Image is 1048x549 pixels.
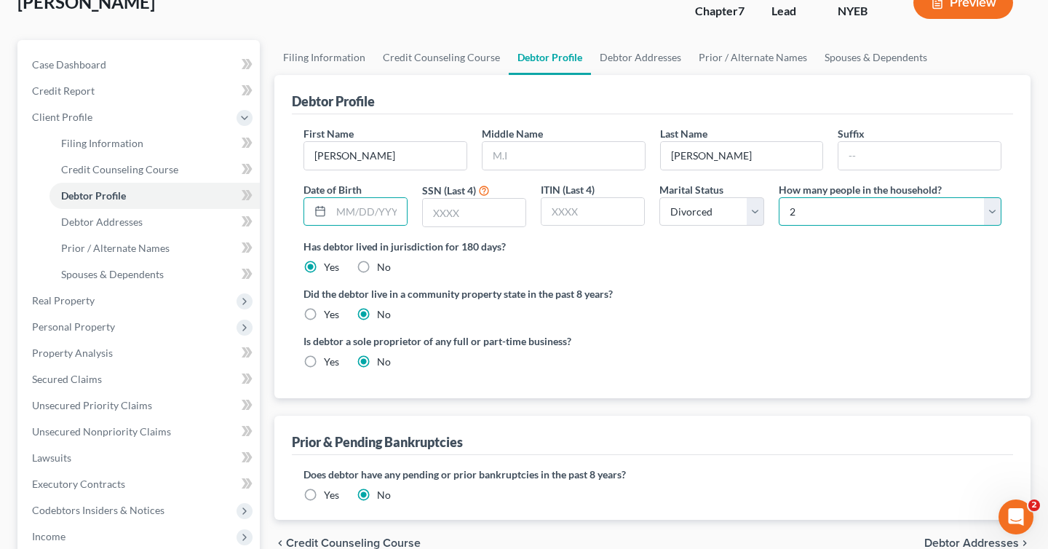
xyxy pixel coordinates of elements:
span: Credit Counseling Course [61,163,178,175]
input: -- [838,142,1001,170]
span: Spouses & Dependents [61,268,164,280]
label: Has debtor lived in jurisdiction for 180 days? [303,239,1001,254]
input: M.I [483,142,645,170]
label: No [377,260,391,274]
span: Real Property [32,294,95,307]
span: 7 [738,4,745,17]
label: ITIN (Last 4) [541,182,595,197]
a: Executory Contracts [20,471,260,497]
label: SSN (Last 4) [422,183,476,198]
input: -- [304,142,467,170]
input: XXXX [541,198,644,226]
label: How many people in the household? [779,182,942,197]
label: Yes [324,260,339,274]
span: Debtor Addresses [924,537,1019,549]
label: Yes [324,355,339,369]
span: Prior / Alternate Names [61,242,170,254]
span: Codebtors Insiders & Notices [32,504,164,516]
label: No [377,488,391,502]
div: Debtor Profile [292,92,375,110]
a: Credit Counseling Course [374,40,509,75]
span: Personal Property [32,320,115,333]
span: Income [32,530,65,542]
label: Marital Status [659,182,723,197]
span: Debtor Addresses [61,216,143,228]
span: Credit Report [32,84,95,97]
span: Executory Contracts [32,478,125,490]
a: Secured Claims [20,366,260,392]
span: Lawsuits [32,451,71,464]
label: Middle Name [482,126,543,141]
button: chevron_left Credit Counseling Course [274,537,421,549]
a: Unsecured Priority Claims [20,392,260,419]
span: Case Dashboard [32,58,106,71]
label: Last Name [660,126,707,141]
label: Yes [324,488,339,502]
label: No [377,307,391,322]
input: -- [661,142,823,170]
a: Debtor Addresses [591,40,690,75]
a: Spouses & Dependents [49,261,260,288]
a: Credit Report [20,78,260,104]
a: Property Analysis [20,340,260,366]
a: Lawsuits [20,445,260,471]
a: Debtor Profile [509,40,591,75]
a: Case Dashboard [20,52,260,78]
label: Suffix [838,126,865,141]
span: Credit Counseling Course [286,537,421,549]
label: Is debtor a sole proprietor of any full or part-time business? [303,333,646,349]
label: Does debtor have any pending or prior bankruptcies in the past 8 years? [303,467,1001,482]
span: Debtor Profile [61,189,126,202]
span: Property Analysis [32,347,113,359]
a: Unsecured Nonpriority Claims [20,419,260,445]
i: chevron_right [1019,537,1031,549]
div: Prior & Pending Bankruptcies [292,433,463,451]
div: Chapter [695,3,748,20]
div: Lead [771,3,814,20]
label: First Name [303,126,354,141]
i: chevron_left [274,537,286,549]
button: Debtor Addresses chevron_right [924,537,1031,549]
a: Debtor Addresses [49,209,260,235]
span: Unsecured Priority Claims [32,399,152,411]
a: Debtor Profile [49,183,260,209]
input: MM/DD/YYYY [331,198,407,226]
a: Prior / Alternate Names [49,235,260,261]
a: Credit Counseling Course [49,157,260,183]
a: Filing Information [274,40,374,75]
span: Filing Information [61,137,143,149]
a: Prior / Alternate Names [690,40,816,75]
iframe: Intercom live chat [999,499,1033,534]
input: XXXX [423,199,525,226]
a: Filing Information [49,130,260,157]
label: Yes [324,307,339,322]
label: Date of Birth [303,182,362,197]
label: No [377,355,391,369]
span: 2 [1028,499,1040,511]
span: Secured Claims [32,373,102,385]
span: Client Profile [32,111,92,123]
span: Unsecured Nonpriority Claims [32,425,171,438]
label: Did the debtor live in a community property state in the past 8 years? [303,286,1001,301]
div: NYEB [838,3,890,20]
a: Spouses & Dependents [816,40,936,75]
